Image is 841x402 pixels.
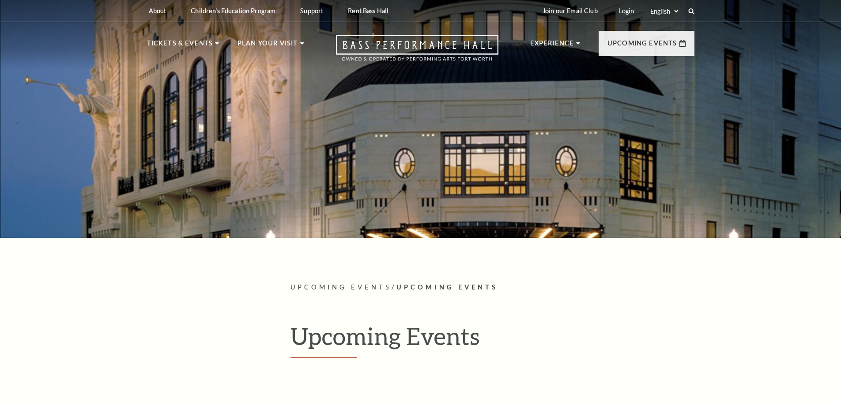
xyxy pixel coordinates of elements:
p: Experience [530,38,574,54]
p: / [290,282,694,293]
p: About [149,7,166,15]
p: Upcoming Events [607,38,677,54]
select: Select: [649,7,680,15]
span: Upcoming Events [290,283,392,291]
h1: Upcoming Events [290,322,694,358]
p: Children's Education Program [191,7,275,15]
p: Rent Bass Hall [348,7,388,15]
p: Support [300,7,323,15]
p: Tickets & Events [147,38,213,54]
span: Upcoming Events [396,283,498,291]
p: Plan Your Visit [238,38,298,54]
